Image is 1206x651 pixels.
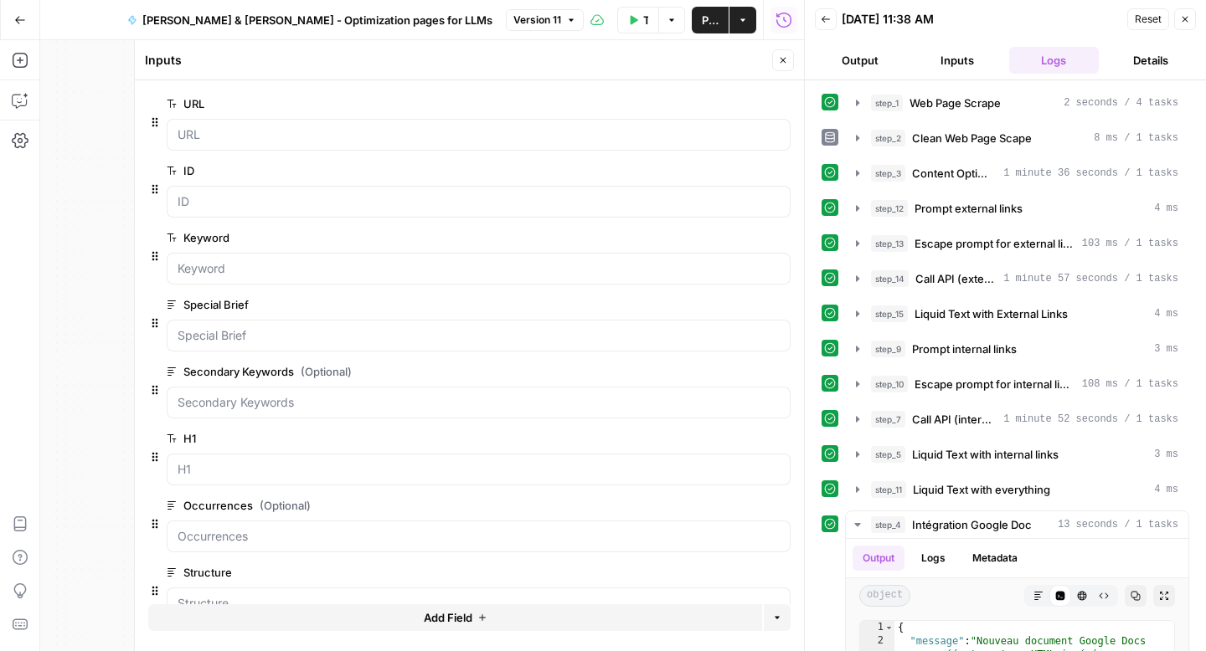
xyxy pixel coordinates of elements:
[846,441,1188,468] button: 3 ms
[1003,166,1178,181] span: 1 minute 36 seconds / 1 tasks
[871,130,905,146] span: step_2
[1003,271,1178,286] span: 1 minute 57 seconds / 1 tasks
[167,95,696,112] label: URL
[178,461,780,478] input: H1
[178,394,780,411] input: Secondary Keywords
[1082,236,1178,251] span: 103 ms / 1 tasks
[871,305,908,322] span: step_15
[643,12,648,28] span: Test Workflow
[846,230,1188,257] button: 103 ms / 1 tasks
[1064,95,1178,110] span: 2 seconds / 4 tasks
[846,371,1188,397] button: 108 ms / 1 tasks
[167,430,696,447] label: H1
[692,7,729,33] button: Publish
[1003,412,1178,427] span: 1 minute 52 seconds / 1 tasks
[846,476,1188,503] button: 4 ms
[1082,377,1178,392] span: 108 ms / 1 tasks
[912,47,1002,74] button: Inputs
[178,528,780,545] input: Occurrences
[915,305,1068,322] span: Liquid Text with External Links
[167,296,696,313] label: Special Brief
[424,609,472,626] span: Add Field
[167,497,696,514] label: Occurrences
[506,9,584,31] button: Version 11
[260,497,311,514] span: (Optional)
[871,165,905,182] span: step_3
[1154,341,1178,356] span: 3 ms
[962,546,1028,571] button: Metadata
[912,516,1032,533] span: Intégration Google Doc
[1154,447,1178,462] span: 3 ms
[1154,306,1178,321] span: 4 ms
[1058,517,1178,532] span: 13 seconds / 1 tasks
[884,621,894,634] span: Toggle code folding, rows 1 through 7
[1105,47,1196,74] button: Details
[178,595,780,612] input: Structure
[167,564,696,581] label: Structure
[912,165,997,182] span: Content Optimization
[853,546,904,571] button: Output
[178,126,780,143] input: URL
[859,585,910,607] span: object
[117,7,502,33] button: [PERSON_NAME] & [PERSON_NAME] - Optimization pages for LLMs
[871,481,906,498] span: step_11
[617,7,658,33] button: Test Workflow
[860,621,894,634] div: 1
[815,47,905,74] button: Output
[871,446,905,463] span: step_5
[912,130,1032,146] span: Clean Web Page Scape
[1154,201,1178,216] span: 4 ms
[871,376,908,392] span: step_10
[1094,131,1178,146] span: 8 ms / 1 tasks
[912,341,1017,357] span: Prompt internal links
[178,260,780,277] input: Keyword
[145,52,767,69] div: Inputs
[846,125,1188,151] button: 8 ms / 1 tasks
[871,200,908,217] span: step_12
[846,265,1188,292] button: 1 minute 57 seconds / 1 tasks
[915,376,1075,392] span: Escape prompt for internal links
[871,516,905,533] span: step_4
[167,162,696,179] label: ID
[1154,482,1178,497] span: 4 ms
[871,235,908,252] span: step_13
[167,363,696,380] label: Secondary Keywords
[871,270,909,287] span: step_14
[846,90,1188,116] button: 2 seconds / 4 tasks
[915,200,1023,217] span: Prompt external links
[513,13,561,28] span: Version 11
[915,235,1075,252] span: Escape prompt for external links
[702,12,719,28] span: Publish
[1135,12,1162,27] span: Reset
[846,160,1188,187] button: 1 minute 36 seconds / 1 tasks
[1127,8,1169,30] button: Reset
[142,12,492,28] span: [PERSON_NAME] & [PERSON_NAME] - Optimization pages for LLMs
[846,406,1188,433] button: 1 minute 52 seconds / 1 tasks
[846,336,1188,362] button: 3 ms
[912,411,997,428] span: Call API (internal links)
[178,327,780,344] input: Special Brief
[148,604,762,631] button: Add Field
[178,193,780,210] input: ID
[911,546,956,571] button: Logs
[871,411,905,428] span: step_7
[1009,47,1100,74] button: Logs
[846,195,1188,222] button: 4 ms
[915,270,997,287] span: Call API (external links)
[167,229,696,246] label: Keyword
[846,511,1188,538] button: 13 seconds / 1 tasks
[912,446,1059,463] span: Liquid Text with internal links
[913,481,1050,498] span: Liquid Text with everything
[301,363,352,380] span: (Optional)
[871,341,905,357] span: step_9
[846,300,1188,327] button: 4 ms
[910,95,1001,111] span: Web Page Scrape
[871,95,903,111] span: step_1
